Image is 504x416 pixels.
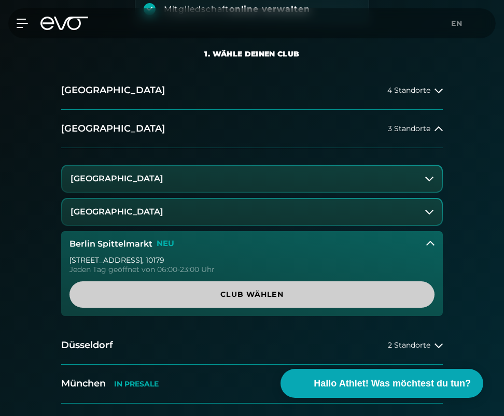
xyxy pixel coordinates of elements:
div: 1. Wähle deinen Club [204,49,299,59]
h2: München [61,377,106,390]
button: [GEOGRAPHIC_DATA] [62,166,442,192]
button: Düsseldorf2 Standorte [61,326,443,365]
span: 2 Standorte [388,341,430,349]
h2: [GEOGRAPHIC_DATA] [61,84,165,97]
span: Club wählen [82,289,422,300]
button: Berlin SpittelmarktNEU [61,231,443,257]
button: Hallo Athlet! Was möchtest du tun? [281,369,483,398]
h3: [GEOGRAPHIC_DATA] [71,207,163,217]
p: IN PRESALE [114,380,159,389]
p: NEU [157,239,174,248]
span: en [451,19,463,28]
span: 4 Standorte [387,87,430,94]
a: Club wählen [69,281,435,308]
div: [STREET_ADDRESS] , 10179 [69,256,435,264]
button: [GEOGRAPHIC_DATA]3 Standorte [61,110,443,148]
button: [GEOGRAPHIC_DATA] [62,199,442,225]
span: 3 Standorte [388,125,430,133]
span: Hallo Athlet! Was möchtest du tun? [314,377,471,391]
h3: [GEOGRAPHIC_DATA] [71,174,163,183]
button: [GEOGRAPHIC_DATA]4 Standorte [61,71,443,110]
div: Jeden Tag geöffnet von 06:00-23:00 Uhr [69,266,435,273]
h3: Berlin Spittelmarkt [69,239,152,249]
h2: [GEOGRAPHIC_DATA] [61,122,165,135]
h2: Düsseldorf [61,339,113,352]
a: en [451,18,469,30]
button: MünchenIN PRESALE2 Standorte [61,365,443,403]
